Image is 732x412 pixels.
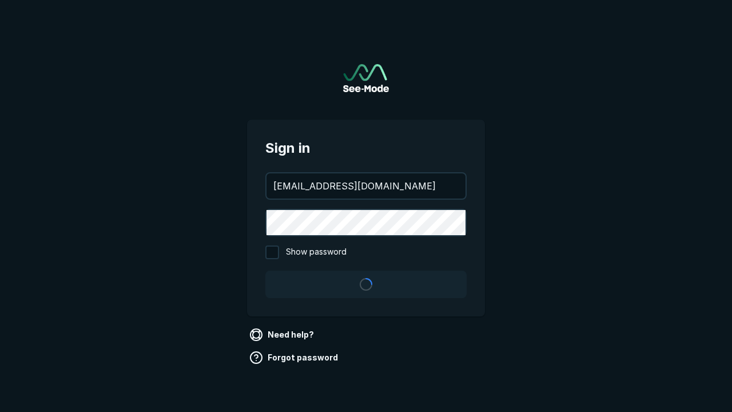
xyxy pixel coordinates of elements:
a: Go to sign in [343,64,389,92]
span: Show password [286,245,347,259]
a: Need help? [247,326,319,344]
a: Forgot password [247,348,343,367]
input: your@email.com [266,173,466,199]
img: See-Mode Logo [343,64,389,92]
span: Sign in [265,138,467,159]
